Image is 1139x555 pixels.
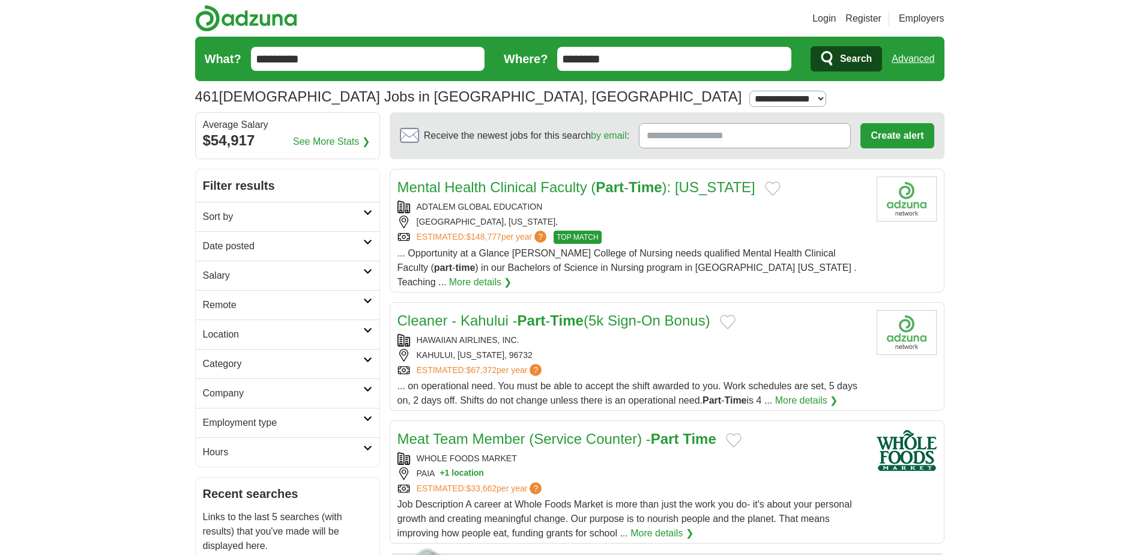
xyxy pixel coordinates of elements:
[203,416,363,430] h2: Employment type
[203,386,363,401] h2: Company
[203,445,363,459] h2: Hours
[812,11,836,26] a: Login
[397,216,867,228] div: [GEOGRAPHIC_DATA], [US_STATE],
[196,378,379,408] a: Company
[195,5,297,32] img: Adzuna logo
[629,179,662,195] strong: Time
[877,310,937,355] img: Company logo
[449,275,512,290] a: More details ❯
[530,364,542,376] span: ?
[196,408,379,437] a: Employment type
[466,484,497,493] span: $33,662
[397,248,857,287] span: ... Opportunity at a Glance [PERSON_NAME] College of Nursing needs qualified Mental Health Clinic...
[397,201,867,213] div: ADTALEM GLOBAL EDUCATION
[397,499,852,538] span: Job Description A career at Whole Foods Market is more than just the work you do- it's about your...
[397,349,867,362] div: KAHULUI, [US_STATE], 96732
[397,334,867,347] div: HAWAIIAN AIRLINES, INC.
[397,431,716,447] a: Meat Team Member (Service Counter) -Part Time
[203,510,372,553] p: Links to the last 5 searches (with results) that you've made will be displayed here.
[203,298,363,312] h2: Remote
[397,467,867,480] div: PAIA
[724,395,746,405] strong: Time
[203,120,372,130] div: Average Salary
[397,381,857,405] span: ... on operational need. You must be able to accept the shift awarded to you. Work schedules are ...
[203,268,363,283] h2: Salary
[417,453,517,463] a: WHOLE FOODS MARKET
[596,179,624,195] strong: Part
[775,393,838,408] a: More details ❯
[440,467,484,480] button: +1 location
[203,357,363,371] h2: Category
[196,320,379,349] a: Location
[683,431,716,447] strong: Time
[196,261,379,290] a: Salary
[203,485,372,503] h2: Recent searches
[205,50,241,68] label: What?
[534,231,546,243] span: ?
[203,327,363,342] h2: Location
[397,179,755,195] a: Mental Health Clinical Faculty (Part-Time): [US_STATE]
[466,232,501,241] span: $148,777
[195,86,219,108] span: 461
[417,231,549,244] a: ESTIMATED:$148,777per year?
[518,312,546,329] strong: Part
[293,135,370,149] a: See More Stats ❯
[877,177,937,222] img: Company logo
[591,130,627,141] a: by email
[530,482,542,494] span: ?
[434,262,452,273] strong: part
[196,202,379,231] a: Sort by
[196,349,379,378] a: Category
[720,315,736,329] button: Add to favorite jobs
[550,312,584,329] strong: Time
[811,46,882,71] button: Search
[440,467,444,480] span: +
[892,47,934,71] a: Advanced
[899,11,944,26] a: Employers
[203,210,363,224] h2: Sort by
[765,181,781,196] button: Add to favorite jobs
[203,130,372,151] div: $54,917
[455,262,475,273] strong: time
[397,312,710,329] a: Cleaner - Kahului -Part-Time(5k Sign-On Bonus)
[424,129,629,143] span: Receive the newest jobs for this search :
[630,526,693,541] a: More details ❯
[877,428,937,473] img: Whole Foods Market logo
[196,169,379,202] h2: Filter results
[726,433,742,447] button: Add to favorite jobs
[504,50,548,68] label: Where?
[417,364,545,377] a: ESTIMATED:$67,372per year?
[860,123,934,148] button: Create alert
[417,482,545,495] a: ESTIMATED:$33,662per year?
[466,365,497,375] span: $67,372
[702,395,721,405] strong: Part
[840,47,872,71] span: Search
[554,231,601,244] span: TOP MATCH
[196,437,379,467] a: Hours
[196,231,379,261] a: Date posted
[845,11,881,26] a: Register
[203,239,363,253] h2: Date posted
[195,88,742,105] h1: [DEMOGRAPHIC_DATA] Jobs in [GEOGRAPHIC_DATA], [GEOGRAPHIC_DATA]
[651,431,679,447] strong: Part
[196,290,379,320] a: Remote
